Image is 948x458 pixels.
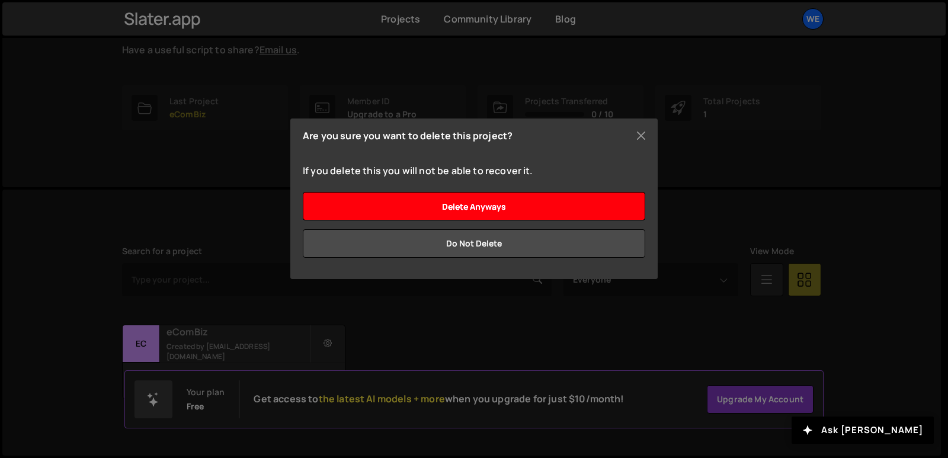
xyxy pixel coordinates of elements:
[303,164,645,177] p: If you delete this you will not be able to recover it.
[303,131,513,140] h5: Are you sure you want to delete this project?
[792,417,934,444] button: Ask [PERSON_NAME]
[632,127,650,145] button: Close
[303,192,645,220] input: Delete anyways
[303,229,645,258] button: Do not delete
